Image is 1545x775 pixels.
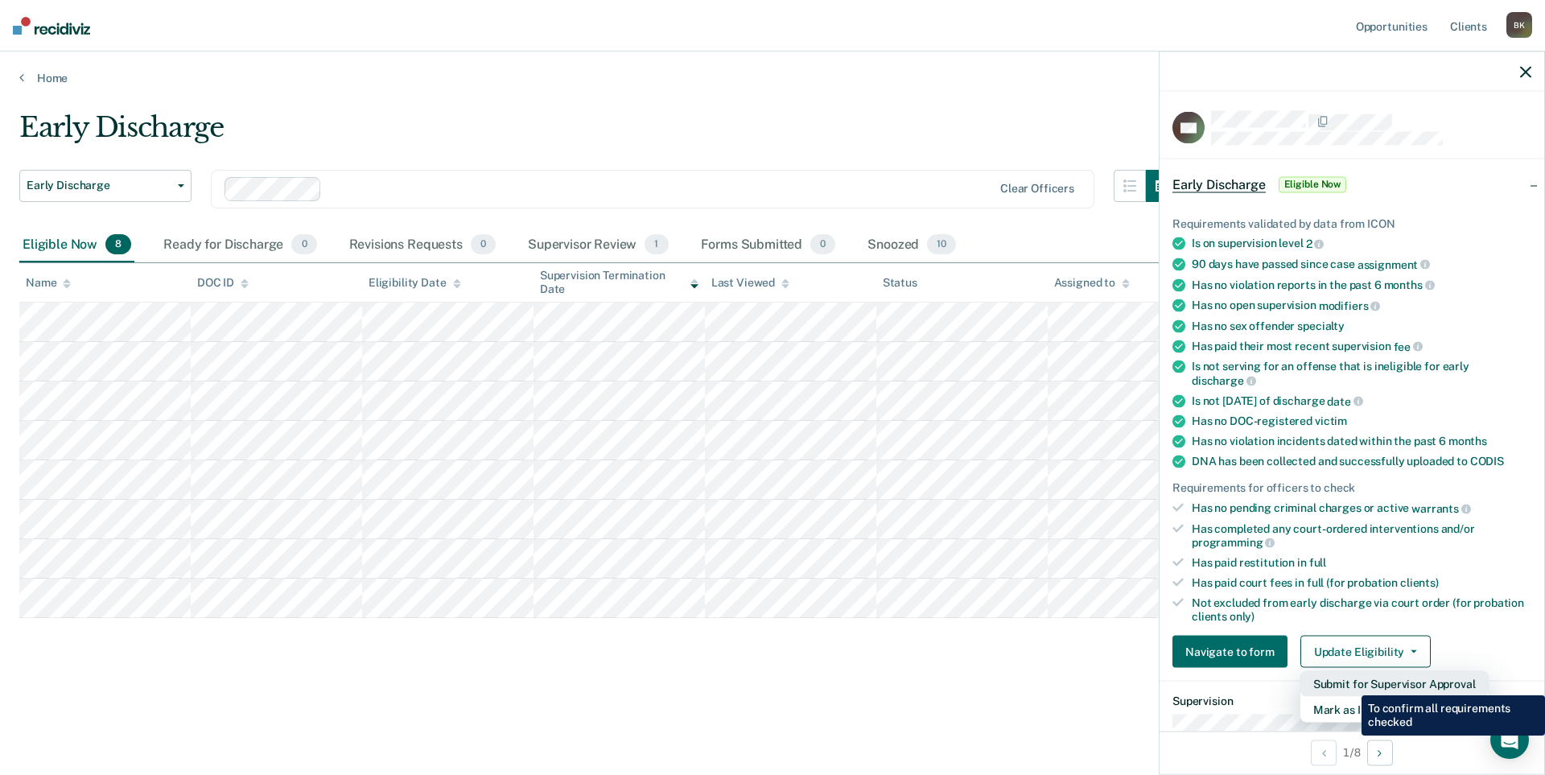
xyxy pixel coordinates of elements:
[1506,12,1532,38] div: B K
[1054,276,1130,290] div: Assigned to
[1192,596,1531,623] div: Not excluded from early discharge via court order (for probation clients
[19,228,134,263] div: Eligible Now
[1315,414,1347,427] span: victim
[927,234,956,255] span: 10
[1230,609,1255,622] span: only)
[864,228,959,263] div: Snoozed
[1192,319,1531,332] div: Has no sex offender
[698,228,839,263] div: Forms Submitted
[1400,576,1439,589] span: clients)
[1384,278,1435,291] span: months
[1172,176,1266,192] span: Early Discharge
[1300,636,1431,668] button: Update Eligibility
[1192,536,1275,549] span: programming
[1000,182,1074,196] div: Clear officers
[1448,435,1487,447] span: months
[1192,576,1531,590] div: Has paid court fees in full (for probation
[1309,556,1326,569] span: full
[26,276,71,290] div: Name
[1306,237,1325,250] span: 2
[1172,636,1287,668] button: Navigate to form
[1300,697,1489,723] button: Mark as Ineligible
[27,179,171,192] span: Early Discharge
[1300,671,1489,697] button: Submit for Supervisor Approval
[1172,481,1531,495] div: Requirements for officers to check
[1160,731,1544,773] div: 1 / 8
[1367,740,1393,765] button: Next Opportunity
[1192,374,1256,387] span: discharge
[810,234,835,255] span: 0
[1192,435,1531,448] div: Has no violation incidents dated within the past 6
[197,276,249,290] div: DOC ID
[1327,394,1362,407] span: date
[1279,176,1347,192] span: Eligible Now
[291,234,316,255] span: 0
[1319,299,1381,312] span: modifiers
[1297,319,1345,332] span: specialty
[346,228,499,263] div: Revisions Requests
[1172,695,1531,708] dt: Supervision
[1160,159,1544,210] div: Early DischargeEligible Now
[19,71,1526,85] a: Home
[369,276,461,290] div: Eligibility Date
[160,228,319,263] div: Ready for Discharge
[1470,455,1504,468] span: CODIS
[1192,394,1531,408] div: Is not [DATE] of discharge
[1192,278,1531,292] div: Has no violation reports in the past 6
[1192,455,1531,468] div: DNA has been collected and successfully uploaded to
[1172,216,1531,230] div: Requirements validated by data from ICON
[1490,720,1529,759] div: Open Intercom Messenger
[540,269,698,296] div: Supervision Termination Date
[1192,521,1531,549] div: Has completed any court-ordered interventions and/or
[471,234,496,255] span: 0
[1172,636,1294,668] a: Navigate to form link
[1311,740,1337,765] button: Previous Opportunity
[525,228,672,263] div: Supervisor Review
[105,234,131,255] span: 8
[1192,501,1531,516] div: Has no pending criminal charges or active
[1192,556,1531,570] div: Has paid restitution in
[1192,258,1531,272] div: 90 days have passed since case
[1394,340,1423,352] span: fee
[1192,360,1531,387] div: Is not serving for an offense that is ineligible for early
[1192,414,1531,428] div: Has no DOC-registered
[1192,339,1531,353] div: Has paid their most recent supervision
[1192,237,1531,251] div: Is on supervision level
[1358,258,1430,270] span: assignment
[645,234,668,255] span: 1
[711,276,789,290] div: Last Viewed
[13,17,90,35] img: Recidiviz
[19,111,1178,157] div: Early Discharge
[1411,502,1471,515] span: warrants
[1192,299,1531,313] div: Has no open supervision
[883,276,917,290] div: Status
